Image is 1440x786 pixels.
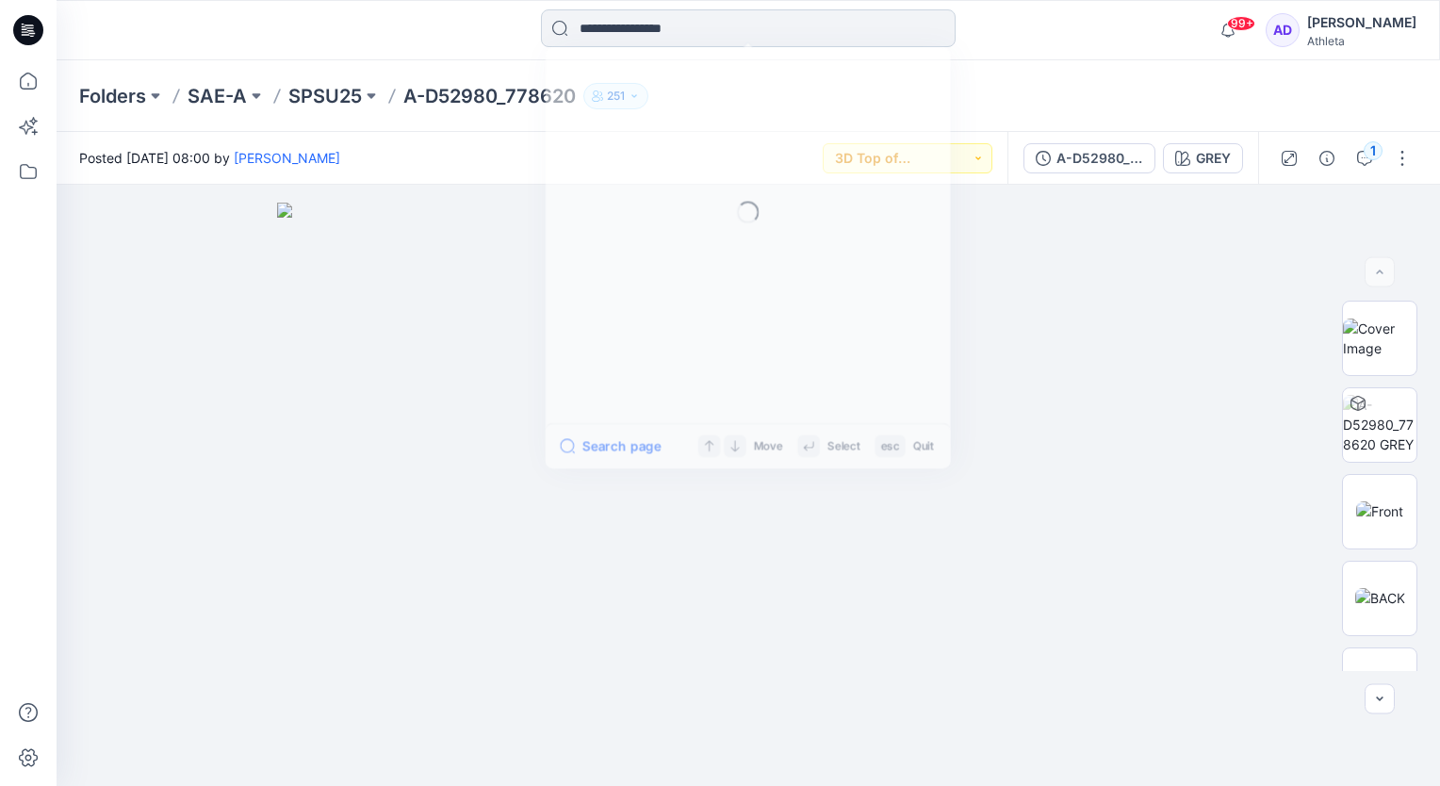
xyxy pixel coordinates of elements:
div: A-D52980_778620 [1056,148,1143,169]
div: Athleta [1307,34,1416,48]
p: esc [880,436,900,455]
button: A-D52980_778620 [1023,143,1155,173]
button: 1 [1350,143,1380,173]
a: Folders [79,83,146,109]
div: 1 [1364,141,1383,160]
a: [PERSON_NAME] [234,150,340,166]
img: Cover Image [1343,319,1416,358]
a: SPSU25 [288,83,362,109]
div: [PERSON_NAME] [1307,11,1416,34]
img: Front [1356,501,1403,521]
p: A-D52980_778620 [403,83,576,109]
div: AD [1266,13,1300,47]
img: BACK [1355,588,1405,608]
button: Search page [560,435,661,457]
span: Posted [DATE] 08:00 by [79,148,340,168]
img: A-D52980_778620 GREY [1343,395,1416,454]
p: Move [753,436,782,455]
span: 99+ [1227,16,1255,31]
button: Details [1312,143,1342,173]
img: eyJhbGciOiJIUzI1NiIsImtpZCI6IjAiLCJzbHQiOiJzZXMiLCJ0eXAiOiJKV1QifQ.eyJkYXRhIjp7InR5cGUiOiJzdG9yYW... [277,203,1219,786]
p: Select [827,436,860,455]
a: SAE-A [188,83,247,109]
button: GREY [1163,143,1243,173]
p: Quit [912,436,933,455]
div: GREY [1196,148,1231,169]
